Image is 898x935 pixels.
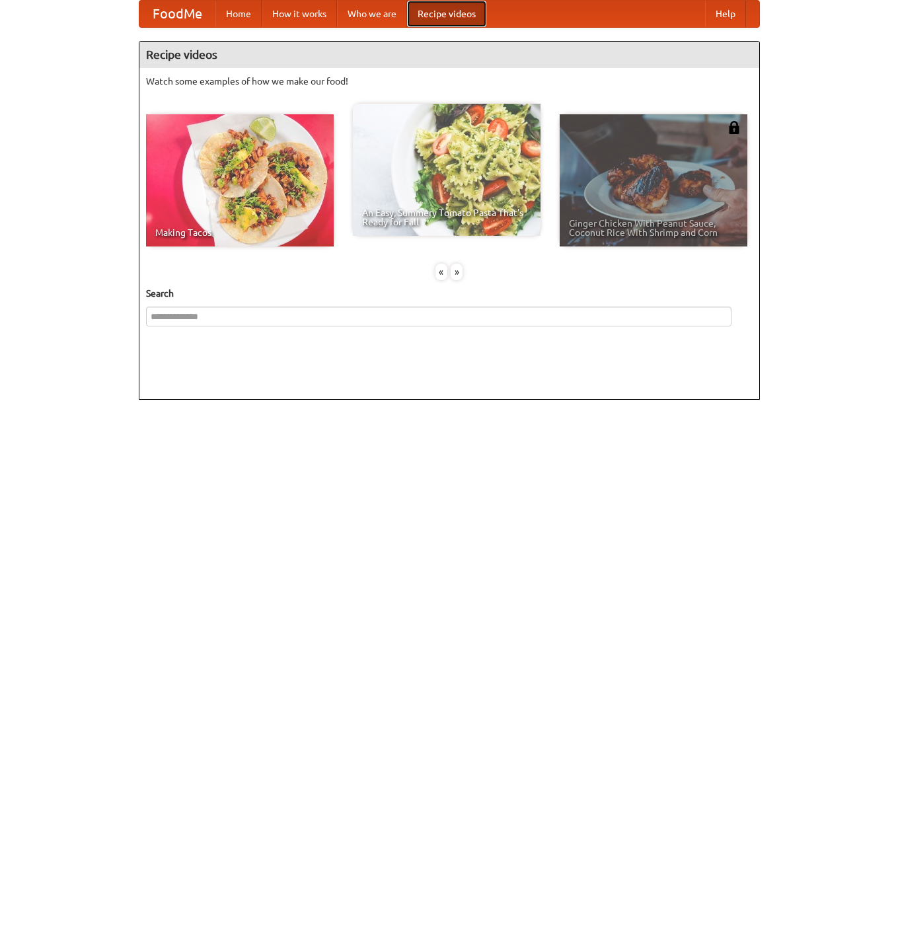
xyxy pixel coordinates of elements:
a: Help [705,1,746,27]
div: « [435,264,447,280]
a: Who we are [337,1,407,27]
div: » [451,264,463,280]
a: Recipe videos [407,1,486,27]
span: An Easy, Summery Tomato Pasta That's Ready for Fall [362,208,531,227]
a: Home [215,1,262,27]
p: Watch some examples of how we make our food! [146,75,753,88]
a: Making Tacos [146,114,334,246]
a: An Easy, Summery Tomato Pasta That's Ready for Fall [353,104,541,236]
span: Making Tacos [155,228,324,237]
h4: Recipe videos [139,42,759,68]
h5: Search [146,287,753,300]
a: FoodMe [139,1,215,27]
img: 483408.png [728,121,741,134]
a: How it works [262,1,337,27]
